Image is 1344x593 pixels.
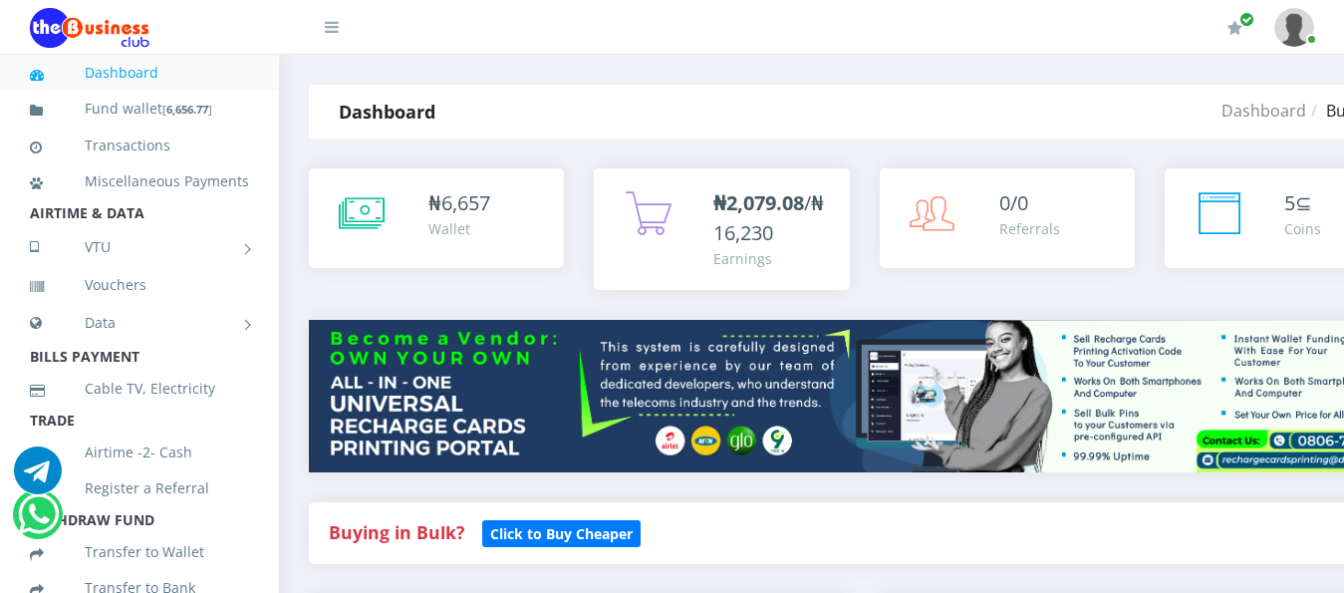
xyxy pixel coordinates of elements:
[441,189,490,216] span: 6,657
[30,222,249,272] a: VTU
[713,189,824,246] span: /₦16,230
[14,461,62,494] a: Chat for support
[30,529,249,575] a: Transfer to Wallet
[162,102,212,117] small: [ ]
[1221,100,1306,122] a: Dashboard
[999,218,1060,239] div: Referrals
[482,520,641,544] a: Click to Buy Cheaper
[1284,189,1295,216] span: 5
[18,505,59,538] a: Chat for support
[30,123,249,168] a: Transactions
[713,189,804,216] b: ₦2,079.08
[999,189,1028,216] span: 0/0
[1239,12,1254,27] span: Renew/Upgrade Subscription
[30,86,249,133] a: Fund wallet[6,656.77]
[309,168,564,268] a: ₦6,657 Wallet
[339,100,435,124] strong: Dashboard
[428,188,490,218] div: ₦
[30,262,249,308] a: Vouchers
[594,168,849,290] a: ₦2,079.08/₦16,230 Earnings
[30,430,249,475] a: Airtime -2- Cash
[30,50,249,96] a: Dashboard
[329,520,464,544] strong: Buying in Bulk?
[30,366,249,412] a: Cable TV, Electricity
[490,524,633,543] b: Click to Buy Cheaper
[1284,218,1321,239] div: Coins
[880,168,1135,268] a: 0/0 Referrals
[166,102,208,117] b: 6,656.77
[30,8,149,48] img: Logo
[713,248,829,269] div: Earnings
[30,465,249,511] a: Register a Referral
[428,218,490,239] div: Wallet
[1274,8,1314,47] img: User
[1284,188,1321,218] div: ⊆
[30,158,249,204] a: Miscellaneous Payments
[30,298,249,348] a: Data
[1227,20,1242,36] i: Renew/Upgrade Subscription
